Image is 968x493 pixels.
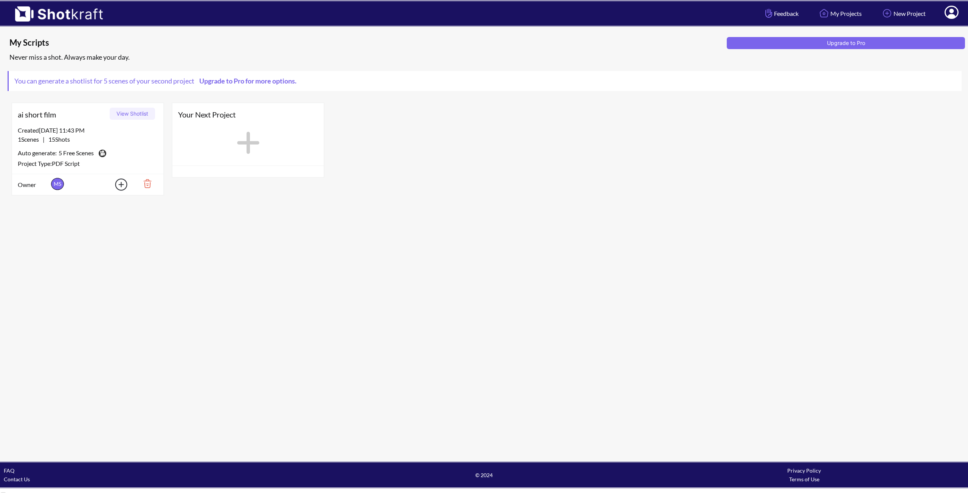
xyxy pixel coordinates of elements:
[763,9,799,18] span: Feedback
[9,37,724,48] span: My Scripts
[875,3,931,23] a: New Project
[8,51,964,63] div: Never miss a shot. Always make your day.
[110,108,155,120] button: View Shotlist
[51,178,64,190] span: MS
[18,109,107,120] span: ai short film
[763,7,774,20] img: Hand Icon
[18,148,59,159] span: Auto generate:
[178,109,318,120] span: Your Next Project
[18,180,49,189] span: Owner
[45,136,70,143] span: 15 Shots
[881,7,894,20] img: Add Icon
[59,148,94,159] span: 5 Free Scenes
[18,135,70,144] span: |
[4,476,30,482] a: Contact Us
[812,3,867,23] a: My Projects
[9,71,306,91] span: You can generate a shotlist for
[18,159,158,168] div: Project Type: PDF Script
[818,7,830,20] img: Home Icon
[132,177,158,190] img: Trash Icon
[194,77,300,85] a: Upgrade to Pro for more options.
[103,176,130,193] img: Add Icon
[18,136,43,143] span: 1 Scenes
[4,467,14,474] a: FAQ
[644,466,964,475] div: Privacy Policy
[644,475,964,484] div: Terms of Use
[324,471,644,479] span: © 2024
[18,126,158,135] div: Created [DATE] 11:43 PM
[97,148,107,159] img: Camera Icon
[102,77,194,85] span: 5 scenes of your second project
[727,37,965,49] button: Upgrade to Pro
